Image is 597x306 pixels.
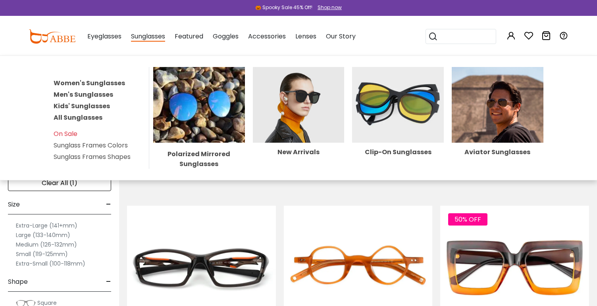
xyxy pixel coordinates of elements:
span: Accessories [248,32,286,41]
div: Polarized Mirrored Sunglasses [153,149,245,169]
div: New Arrivals [253,149,345,155]
a: On Sale [54,129,77,138]
div: Aviator Sunglasses [452,149,543,155]
span: Our Story [326,32,356,41]
div: 🎃 Spooky Sale 45% Off! [255,4,312,11]
a: New Arrivals [253,100,345,155]
span: Featured [175,32,203,41]
a: Sunglass Frames Shapes [54,152,131,161]
span: Eyeglasses [87,32,121,41]
span: Shape [8,272,28,291]
img: New Arrivals [253,67,345,143]
span: Size [8,195,20,214]
label: Extra-Large (141+mm) [16,221,77,230]
span: 50% OFF [448,213,487,226]
a: Men's Sunglasses [54,90,113,99]
a: All Sunglasses [54,113,102,122]
div: Clip-On Sunglasses [352,149,444,155]
label: Large (133-140mm) [16,230,70,240]
a: Women's Sunglasses [54,78,125,88]
img: Clip-On Sunglasses [352,67,444,143]
a: Polarized Mirrored Sunglasses [153,100,245,169]
label: Extra-Small (100-118mm) [16,259,85,268]
img: Aviator Sunglasses [452,67,543,143]
span: Lenses [295,32,316,41]
a: Kids' Sunglasses [54,101,110,111]
div: Clear All (1) [8,175,111,191]
label: Medium (126-132mm) [16,240,77,249]
a: Aviator Sunglasses [452,100,543,155]
img: Polarized Mirrored [153,67,245,143]
a: Clip-On Sunglasses [352,100,444,155]
a: Shop now [314,4,342,11]
span: Sunglasses [131,32,165,42]
label: Small (119-125mm) [16,249,68,259]
a: Sunglass Frames Colors [54,141,128,150]
div: Shop now [318,4,342,11]
img: abbeglasses.com [29,29,75,44]
span: - [106,195,111,214]
span: - [106,272,111,291]
span: Goggles [213,32,239,41]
